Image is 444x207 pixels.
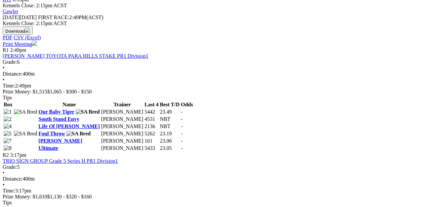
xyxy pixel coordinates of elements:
[32,41,37,46] img: printer.svg
[66,131,91,137] img: SA Bred
[14,35,41,40] a: CSV (Excel)
[181,101,193,108] th: Odds
[38,138,82,144] a: [PERSON_NAME]
[144,145,159,152] td: 5433
[38,116,79,122] a: South Stand Envy
[47,89,92,94] span: $1,065 - $300 - $150
[181,145,182,151] span: -
[3,71,441,77] div: 400m
[3,9,18,14] a: Gawler
[4,116,12,122] img: 2
[181,116,182,122] span: -
[38,15,69,20] span: FIRST RACE:
[3,152,9,158] span: R2
[3,200,12,205] span: Tips
[159,116,180,122] td: NBT
[144,123,159,130] td: 2136
[159,109,180,115] td: 23.49
[181,131,182,136] span: -
[4,109,12,115] img: 1
[101,138,143,144] td: [PERSON_NAME]
[3,83,441,89] div: 2:49pm
[181,123,182,129] span: -
[3,89,441,95] div: Prize Money: $1,515
[3,35,441,41] div: Download
[3,15,20,20] span: [DATE]
[101,116,143,122] td: [PERSON_NAME]
[14,109,37,115] img: SA Bred
[3,41,37,47] a: Print Meeting
[38,101,100,108] th: Name
[4,138,12,144] img: 7
[3,65,5,71] span: •
[159,123,180,130] td: NBT
[47,194,92,199] span: $1,130 - $320 - $160
[3,47,9,53] span: R1
[3,95,12,100] span: Tips
[101,145,143,152] td: [PERSON_NAME]
[25,27,30,33] img: download.svg
[3,158,118,164] a: TRIO SIGN GROUP Grade 5 Series H PR1 Division1
[38,109,74,115] a: Our Baby Tiger
[3,15,37,20] span: [DATE]
[4,131,12,137] img: 5
[38,131,65,136] a: Foul Throw
[101,109,143,115] td: [PERSON_NAME]
[10,47,26,53] span: 2:49pm
[3,53,148,59] a: [PERSON_NAME] TOYOTA PARA HILLS STAKE PR1 Division1
[10,152,26,158] span: 3:17pm
[101,123,143,130] td: [PERSON_NAME]
[3,188,441,194] div: 3:17pm
[144,116,159,122] td: 4531
[3,3,67,8] span: Kennels Close: 2:15pm ACST
[14,131,37,137] img: SA Bred
[38,15,103,20] span: 2:49PM(ACST)
[159,101,180,108] th: Best T/D
[3,77,5,83] span: •
[3,20,441,26] div: Kennels Close: 2:15pm ACST
[181,109,182,115] span: -
[159,138,180,144] td: 23.06
[3,59,441,65] div: 6
[3,188,15,193] span: Time:
[101,130,143,137] td: [PERSON_NAME]
[76,109,100,115] img: SA Bred
[144,138,159,144] td: 161
[3,71,22,77] span: Distance:
[144,130,159,137] td: 5262
[3,35,12,40] a: PDF
[101,101,143,108] th: Trainer
[3,26,33,35] button: Download
[3,164,17,170] span: Grade:
[144,109,159,115] td: 5442
[181,138,182,144] span: -
[3,176,441,182] div: 400m
[3,83,15,88] span: Time:
[3,59,17,65] span: Grade:
[4,145,12,151] img: 8
[159,145,180,152] td: 23.05
[3,176,22,182] span: Distance:
[3,194,441,200] div: Prize Money: $1,610
[38,123,100,129] a: Life Of [PERSON_NAME]
[159,130,180,137] td: 23.19
[3,164,441,170] div: 5
[144,101,159,108] th: Last 4
[3,170,5,176] span: •
[38,145,58,151] a: Ultimate
[4,123,12,129] img: 4
[3,182,5,188] span: •
[4,102,13,107] span: Box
